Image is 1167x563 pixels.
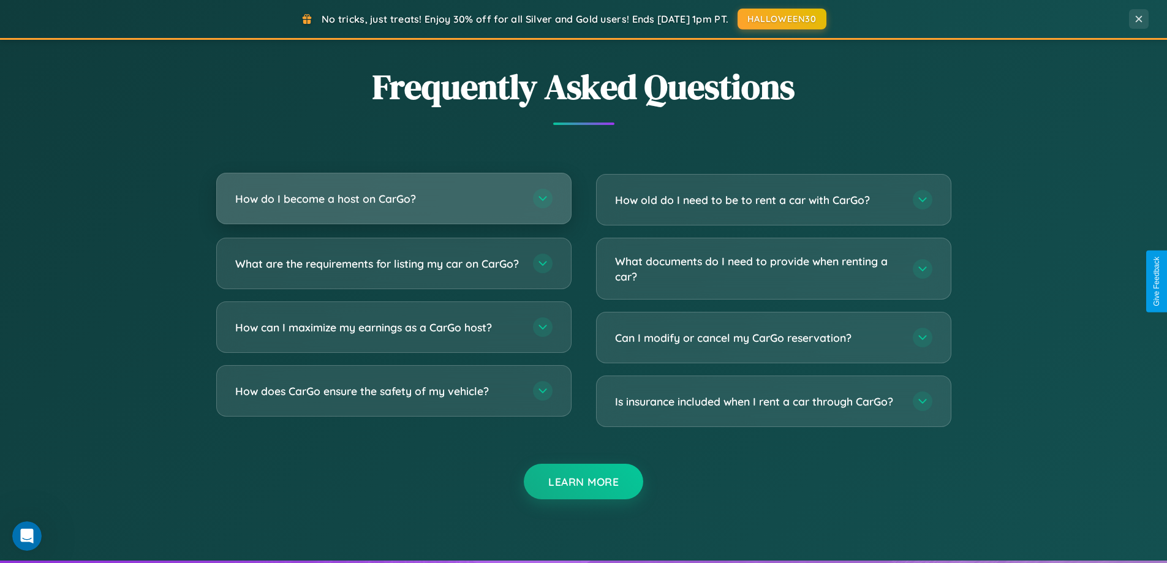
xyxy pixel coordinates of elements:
h3: Can I modify or cancel my CarGo reservation? [615,330,901,346]
h3: How does CarGo ensure the safety of my vehicle? [235,384,521,399]
h3: How do I become a host on CarGo? [235,191,521,206]
h3: What are the requirements for listing my car on CarGo? [235,256,521,271]
h3: How old do I need to be to rent a car with CarGo? [615,192,901,208]
span: No tricks, just treats! Enjoy 30% off for all Silver and Gold users! Ends [DATE] 1pm PT. [322,13,728,25]
iframe: Intercom live chat [12,521,42,551]
button: Learn More [524,464,643,499]
h3: Is insurance included when I rent a car through CarGo? [615,394,901,409]
h3: How can I maximize my earnings as a CarGo host? [235,320,521,335]
h2: Frequently Asked Questions [216,63,951,110]
div: Give Feedback [1152,257,1161,306]
button: HALLOWEEN30 [738,9,826,29]
h3: What documents do I need to provide when renting a car? [615,254,901,284]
